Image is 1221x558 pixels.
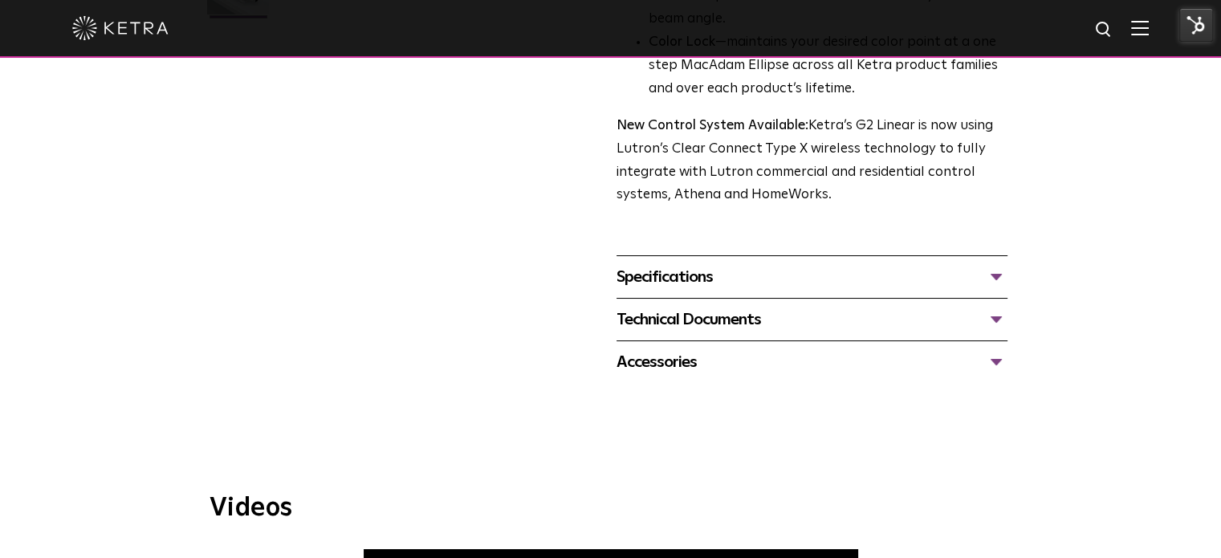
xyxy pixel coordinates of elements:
strong: New Control System Available: [617,119,808,132]
div: Accessories [617,349,1007,375]
img: HubSpot Tools Menu Toggle [1179,8,1213,42]
img: search icon [1094,20,1114,40]
div: Specifications [617,264,1007,290]
p: Ketra’s G2 Linear is now using Lutron’s Clear Connect Type X wireless technology to fully integra... [617,115,1007,208]
img: Hamburger%20Nav.svg [1131,20,1149,35]
li: —maintains your desired color point at a one step MacAdam Ellipse across all Ketra product famili... [649,31,1007,101]
h3: Videos [210,495,1012,521]
img: ketra-logo-2019-white [72,16,169,40]
div: Technical Documents [617,307,1007,332]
